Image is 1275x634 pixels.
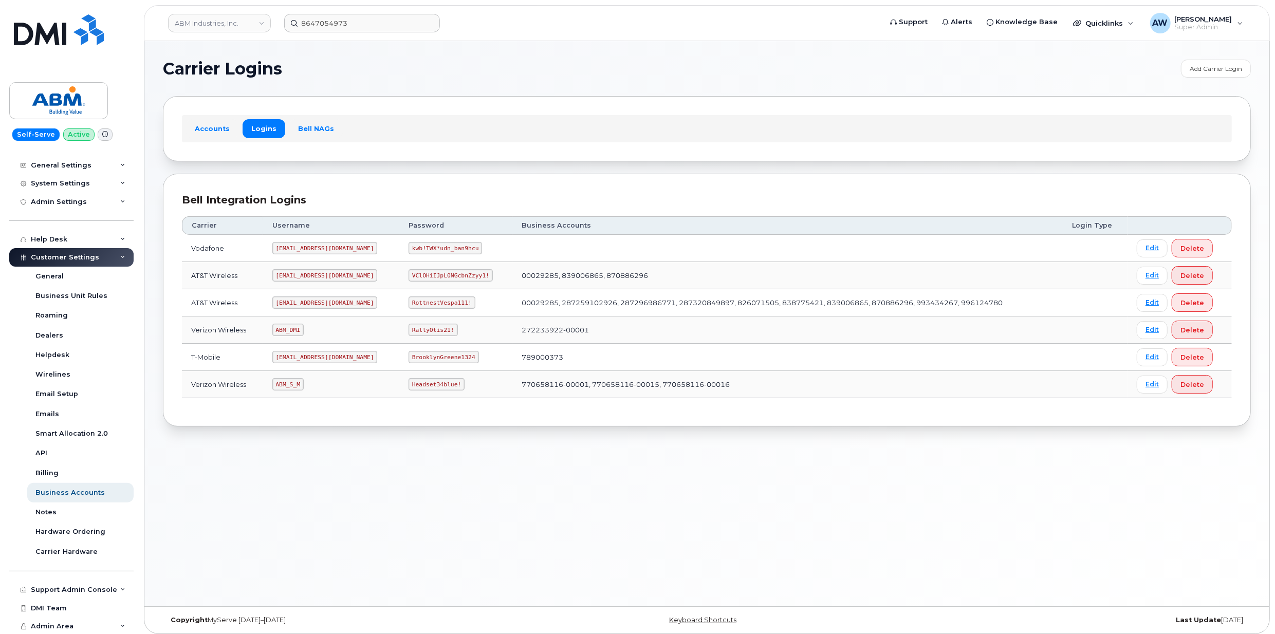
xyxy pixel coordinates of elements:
[182,262,263,289] td: AT&T Wireless
[512,316,1063,344] td: 272233922-00001
[182,344,263,371] td: T-Mobile
[1180,244,1204,253] span: Delete
[512,371,1063,398] td: 770658116-00001, 770658116-00015, 770658116-00016
[272,351,378,363] code: [EMAIL_ADDRESS][DOMAIN_NAME]
[1137,321,1168,339] a: Edit
[289,119,343,138] a: Bell NAGs
[1172,321,1213,339] button: Delete
[182,235,263,262] td: Vodafone
[1172,239,1213,257] button: Delete
[272,269,378,282] code: [EMAIL_ADDRESS][DOMAIN_NAME]
[1176,616,1221,624] strong: Last Update
[1180,325,1204,335] span: Delete
[1137,239,1168,257] a: Edit
[512,216,1063,235] th: Business Accounts
[1180,271,1204,281] span: Delete
[272,324,304,336] code: ABM_DMI
[272,378,304,390] code: ABM_S_M
[182,316,263,344] td: Verizon Wireless
[1181,60,1251,78] a: Add Carrier Login
[409,242,482,254] code: kwb!TWX*udn_ban9hcu
[243,119,285,138] a: Logins
[1137,348,1168,366] a: Edit
[1063,216,1128,235] th: Login Type
[888,616,1251,624] div: [DATE]
[669,616,736,624] a: Keyboard Shortcuts
[163,61,282,77] span: Carrier Logins
[512,344,1063,371] td: 789000373
[1180,298,1204,308] span: Delete
[1180,352,1204,362] span: Delete
[409,351,478,363] code: BrooklynGreene1324
[186,119,238,138] a: Accounts
[163,616,526,624] div: MyServe [DATE]–[DATE]
[409,296,475,309] code: RottnestVespa111!
[182,193,1232,208] div: Bell Integration Logins
[409,269,493,282] code: VClOHiIJpL0NGcbnZzyy1!
[1137,294,1168,312] a: Edit
[171,616,208,624] strong: Copyright
[1172,375,1213,394] button: Delete
[409,378,465,390] code: Headset34blue!
[409,324,457,336] code: RallyOtis21!
[512,262,1063,289] td: 00029285, 839006865, 870886296
[1172,348,1213,366] button: Delete
[512,289,1063,316] td: 00029285, 287259102926, 287296986771, 287320849897, 826071505, 838775421, 839006865, 870886296, 9...
[182,289,263,316] td: AT&T Wireless
[399,216,512,235] th: Password
[263,216,399,235] th: Username
[1180,380,1204,389] span: Delete
[1137,376,1168,394] a: Edit
[182,216,263,235] th: Carrier
[182,371,263,398] td: Verizon Wireless
[1172,266,1213,285] button: Delete
[1137,267,1168,285] a: Edit
[272,242,378,254] code: [EMAIL_ADDRESS][DOMAIN_NAME]
[272,296,378,309] code: [EMAIL_ADDRESS][DOMAIN_NAME]
[1172,293,1213,312] button: Delete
